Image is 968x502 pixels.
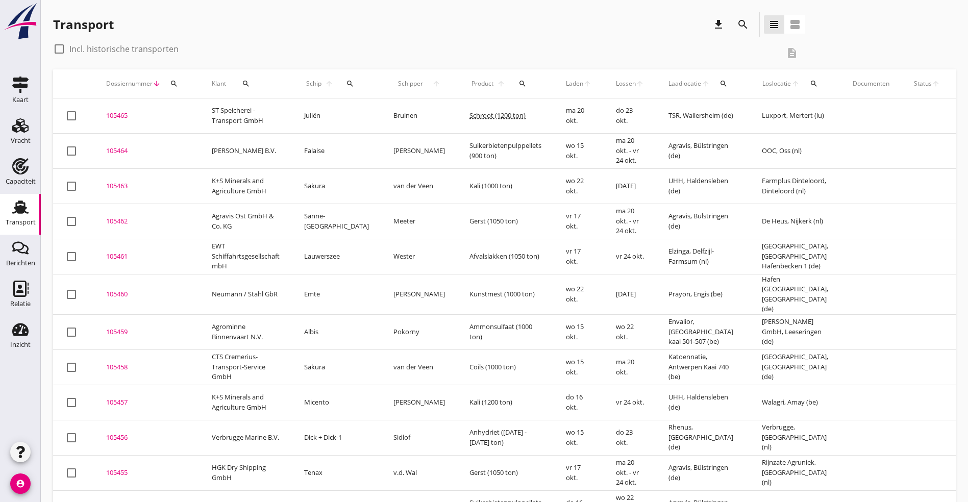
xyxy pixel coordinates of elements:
[212,71,280,96] div: Klant
[750,239,840,274] td: [GEOGRAPHIC_DATA], [GEOGRAPHIC_DATA] Hafenbecken 1 (de)
[200,274,292,314] td: Neumann / Stahl GbR
[750,455,840,490] td: Rijnzate Agruniek, [GEOGRAPHIC_DATA] (nl)
[457,204,554,239] td: Gerst (1050 ton)
[200,455,292,490] td: HGK Dry Shipping GmbH
[2,3,39,40] img: logo-small.a267ee39.svg
[10,341,31,348] div: Inzicht
[106,289,187,299] div: 105460
[11,137,31,144] div: Vracht
[656,168,750,204] td: UHH, Haldensleben (de)
[381,385,457,420] td: [PERSON_NAME]
[566,79,583,88] span: Laden
[656,274,750,314] td: Prayon, Engis (be)
[381,239,457,274] td: Wester
[656,349,750,385] td: Katoennatie, Antwerpen Kaai 740 (be)
[762,79,791,88] span: Loslocatie
[381,314,457,349] td: Pokorny
[656,455,750,490] td: Agravis, Bülstringen (de)
[750,133,840,168] td: OOC, Oss (nl)
[656,133,750,168] td: Agravis, Bülstringen (de)
[292,455,381,490] td: Tenax
[750,314,840,349] td: [PERSON_NAME] GmbH, Leeseringen (de)
[810,80,818,88] i: search
[457,455,554,490] td: Gerst (1050 ton)
[554,204,604,239] td: vr 17 okt.
[200,204,292,239] td: Agravis Ost GmbH & Co. KG
[604,349,656,385] td: ma 20 okt.
[457,274,554,314] td: Kunstmest (1000 ton)
[604,204,656,239] td: ma 20 okt. - vr 24 okt.
[554,314,604,349] td: wo 15 okt.
[554,239,604,274] td: vr 17 okt.
[604,455,656,490] td: ma 20 okt. - vr 24 okt.
[914,79,932,88] span: Status
[106,216,187,227] div: 105462
[457,420,554,455] td: Anhydriet ([DATE] - [DATE] ton)
[656,314,750,349] td: Envalior, [GEOGRAPHIC_DATA] kaai 501-507 (be)
[604,314,656,349] td: wo 22 okt.
[381,420,457,455] td: Sidlof
[750,349,840,385] td: [GEOGRAPHIC_DATA], [GEOGRAPHIC_DATA] (de)
[304,79,323,88] span: Schip
[12,96,29,103] div: Kaart
[200,385,292,420] td: K+S Minerals and Agriculture GmbH
[616,79,636,88] span: Lossen
[292,204,381,239] td: Sanne-[GEOGRAPHIC_DATA]
[932,80,940,88] i: arrow_upward
[750,385,840,420] td: Walagri, Amay (be)
[292,133,381,168] td: Falaise
[53,16,114,33] div: Transport
[656,204,750,239] td: Agravis, Bülstringen (de)
[604,274,656,314] td: [DATE]
[554,455,604,490] td: vr 17 okt.
[469,79,495,88] span: Product
[791,80,801,88] i: arrow_upward
[656,420,750,455] td: Rhenus, [GEOGRAPHIC_DATA] (de)
[702,80,710,88] i: arrow_upward
[604,420,656,455] td: do 23 okt.
[604,98,656,134] td: do 23 okt.
[457,385,554,420] td: Kali (1200 ton)
[457,168,554,204] td: Kali (1000 ton)
[381,133,457,168] td: [PERSON_NAME]
[712,18,725,31] i: download
[381,274,457,314] td: [PERSON_NAME]
[457,133,554,168] td: Suikerbietenpulppellets (900 ton)
[170,80,178,88] i: search
[428,80,445,88] i: arrow_upward
[656,239,750,274] td: Elzinga, Delfzijl-Farmsum (nl)
[292,168,381,204] td: Sakura
[292,385,381,420] td: Micento
[604,168,656,204] td: [DATE]
[292,98,381,134] td: Juliën
[292,420,381,455] td: Dick + Dick-1
[554,133,604,168] td: wo 15 okt.
[242,80,250,88] i: search
[200,349,292,385] td: CTS Cremerius-Transport-Service GmbH
[604,239,656,274] td: vr 24 okt.
[789,18,801,31] i: view_agenda
[750,420,840,455] td: Verbrugge, [GEOGRAPHIC_DATA] (nl)
[381,204,457,239] td: Meeter
[292,274,381,314] td: Emte
[200,98,292,134] td: ST Speicherei - Transport GmbH
[69,44,179,54] label: Incl. historische transporten
[750,204,840,239] td: De Heus, Nijkerk (nl)
[393,79,428,88] span: Schipper
[554,98,604,134] td: ma 20 okt.
[668,79,702,88] span: Laadlocatie
[381,349,457,385] td: van der Veen
[10,300,31,307] div: Relatie
[604,133,656,168] td: ma 20 okt. - vr 24 okt.
[153,80,161,88] i: arrow_downward
[554,168,604,204] td: wo 22 okt.
[737,18,749,31] i: search
[457,239,554,274] td: Afvalslakken (1050 ton)
[750,168,840,204] td: Farmplus Dinteloord, Dinteloord (nl)
[323,80,335,88] i: arrow_upward
[106,181,187,191] div: 105463
[106,397,187,408] div: 105457
[10,473,31,494] i: account_circle
[554,385,604,420] td: do 16 okt.
[853,79,889,88] div: Documenten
